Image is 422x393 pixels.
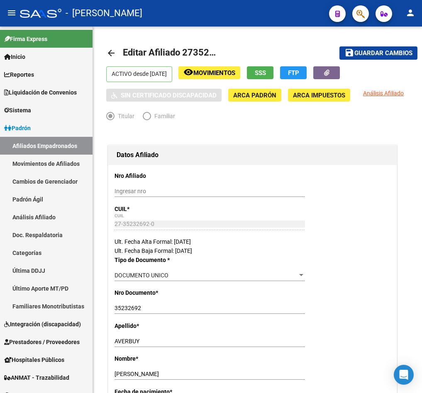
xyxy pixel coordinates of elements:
span: Titular [115,112,134,121]
span: Editar Afiliado 27352326920 [123,47,241,58]
p: CUIL [115,204,198,213]
span: Firma Express [4,34,47,44]
mat-icon: person [405,8,415,18]
span: Análisis Afiliado [363,90,404,97]
span: Prestadores / Proveedores [4,337,80,347]
span: Sin Certificado Discapacidad [121,92,217,99]
span: ARCA Padrón [233,92,276,99]
div: Open Intercom Messenger [394,365,414,385]
span: FTP [288,69,299,77]
span: Familiar [151,112,175,121]
span: DOCUMENTO UNICO [115,272,168,279]
mat-icon: save [344,48,354,58]
div: Ult. Fecha Baja Formal: [DATE] [115,246,390,255]
span: Liquidación de Convenios [4,88,77,97]
button: ARCA Padrón [228,89,281,102]
span: - [PERSON_NAME] [66,4,142,22]
span: ANMAT - Trazabilidad [4,373,69,382]
span: Guardar cambios [354,50,412,57]
p: Nro Afiliado [115,171,198,180]
span: Reportes [4,70,34,79]
button: SSS [247,66,273,79]
button: Sin Certificado Discapacidad [106,89,222,102]
span: Sistema [4,106,31,115]
button: ARCA Impuestos [288,89,350,102]
mat-icon: arrow_back [106,48,116,58]
p: Apellido [115,321,198,330]
span: Inicio [4,52,25,61]
span: Movimientos [193,69,235,77]
button: FTP [280,66,307,79]
p: Nombre [115,354,198,363]
p: Tipo de Documento * [115,255,198,264]
mat-icon: menu [7,8,17,18]
mat-icon: remove_red_eye [183,67,193,77]
span: SSS [255,69,266,77]
p: Nro Documento [115,288,198,297]
button: Movimientos [178,66,240,79]
button: Guardar cambios [339,46,417,59]
p: ACTIVO desde [DATE] [106,66,172,82]
span: ARCA Impuestos [293,92,345,99]
span: Hospitales Públicos [4,355,64,364]
span: Padrón [4,124,31,133]
span: Integración (discapacidad) [4,320,81,329]
h1: Datos Afiliado [117,148,388,162]
mat-radio-group: Elija una opción [106,114,183,121]
div: Ult. Fecha Alta Formal: [DATE] [115,237,390,246]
